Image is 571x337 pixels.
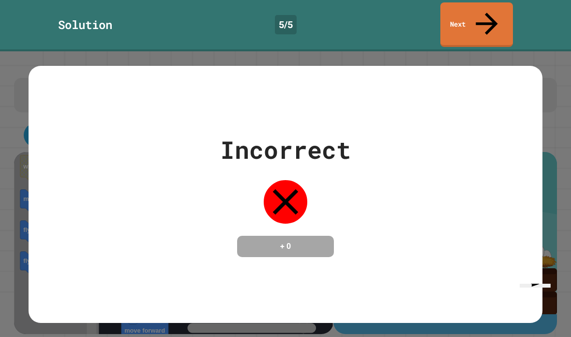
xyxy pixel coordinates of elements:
[58,16,112,33] div: Solution
[440,2,513,47] a: Next
[247,241,324,252] h4: + 0
[275,15,297,34] div: 5 / 5
[516,284,563,329] iframe: chat widget
[220,132,351,168] div: Incorrect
